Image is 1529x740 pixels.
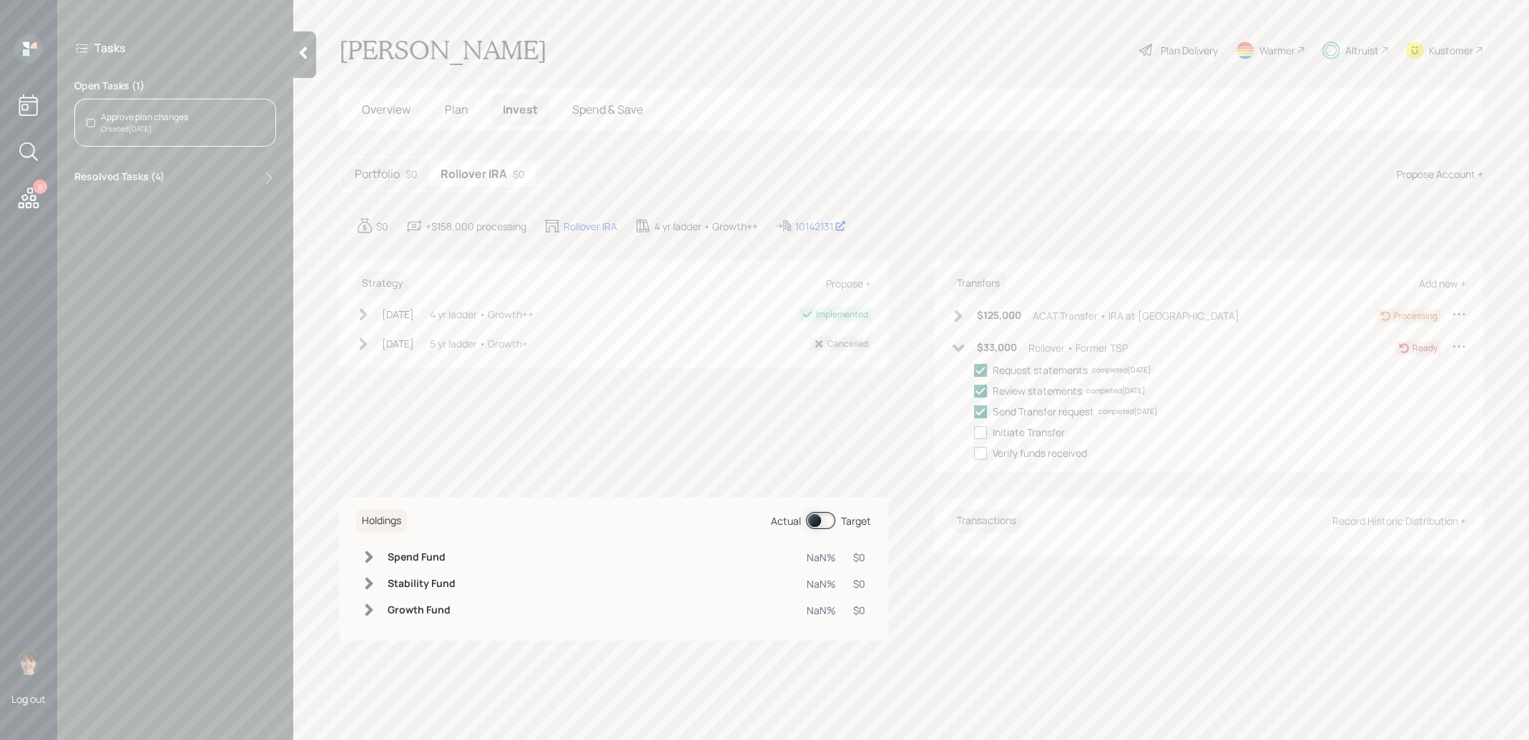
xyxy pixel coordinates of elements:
[430,307,534,322] div: 4 yr ladder • Growth++
[1397,167,1483,182] div: Propose Account +
[445,102,468,117] span: Plan
[853,576,865,591] div: $0
[101,111,188,124] div: Approve plan changes
[572,102,643,117] span: Spend & Save
[1161,43,1218,58] div: Plan Delivery
[1033,308,1239,323] div: ACAT Transfer • IRA at [GEOGRAPHIC_DATA]
[382,307,414,322] div: [DATE]
[388,604,456,616] h6: Growth Fund
[74,169,164,187] label: Resolved Tasks ( 4 )
[993,445,1087,460] div: Verify funds received
[94,40,126,56] label: Tasks
[1412,342,1437,355] div: Ready
[33,179,47,194] div: 6
[388,551,456,563] h6: Spend Fund
[807,550,836,565] div: NaN%
[853,603,865,618] div: $0
[1419,277,1466,290] div: Add new +
[977,342,1017,354] h6: $33,000
[993,425,1065,440] div: Initiate Transfer
[977,310,1021,322] h6: $125,000
[11,692,46,706] div: Log out
[1345,43,1379,58] div: Altruist
[1394,310,1437,322] div: Processing
[339,34,547,66] h1: [PERSON_NAME]
[951,509,1022,533] h6: Transactions
[951,272,1006,295] h6: Transfers
[376,219,388,234] div: $0
[14,646,43,675] img: treva-nostdahl-headshot.png
[827,337,868,350] div: Cancelled
[426,219,526,234] div: +$158,000 processing
[503,102,538,117] span: Invest
[382,336,414,351] div: [DATE]
[1092,365,1151,375] div: completed [DATE]
[841,513,871,528] div: Target
[993,404,1094,419] div: Send Transfer request
[826,277,871,290] div: Propose +
[355,167,400,181] h5: Portfolio
[1086,385,1145,396] div: completed [DATE]
[362,102,410,117] span: Overview
[654,219,758,234] div: 4 yr ladder • Growth++
[356,272,408,295] h6: Strategy
[993,383,1082,398] div: Review statements
[816,308,868,321] div: Implemented
[74,79,276,93] label: Open Tasks ( 1 )
[1028,340,1128,355] div: Rollover • Former TSP
[1259,43,1295,58] div: Warmer
[430,336,528,351] div: 5 yr ladder • Growth+
[771,513,801,528] div: Actual
[356,509,407,533] h6: Holdings
[101,124,188,134] div: Created [DATE]
[993,362,1088,378] div: Request statements
[1332,514,1466,528] div: Record Historic Distribution +
[441,167,507,181] h5: Rollover IRA
[405,167,418,182] div: $0
[795,219,846,234] div: 10142131
[1429,43,1473,58] div: Kustomer
[1098,406,1157,417] div: completed [DATE]
[564,219,617,234] div: Rollover IRA
[853,550,865,565] div: $0
[513,167,525,182] div: $0
[388,578,456,590] h6: Stability Fund
[807,603,836,618] div: NaN%
[807,576,836,591] div: NaN%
